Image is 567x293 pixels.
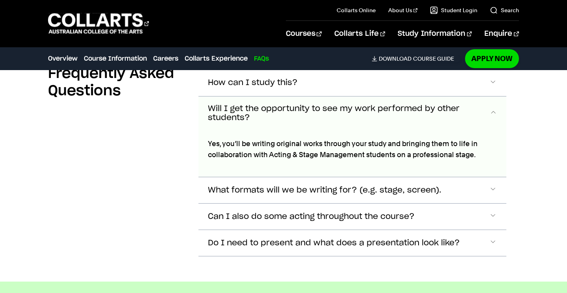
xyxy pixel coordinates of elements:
span: How can I study this? [208,78,298,87]
a: Collarts Online [337,6,376,14]
a: Collarts Experience [185,54,248,63]
span: What formats will we be writing for? (e.g. stage, screen). [208,186,441,195]
span: Can I also do some acting throughout the course? [208,212,415,221]
a: DownloadCourse Guide [372,55,460,62]
a: FAQs [254,54,269,63]
a: Collarts Life [334,21,385,47]
a: Student Login [430,6,477,14]
a: Enquire [484,21,519,47]
div: Go to homepage [48,12,149,35]
a: About Us [388,6,417,14]
button: Will I get the opportunity to see my work performed by other students? [198,96,506,130]
span: Do I need to present and what does a presentation look like? [208,239,460,248]
button: How can I study this? [198,70,506,96]
h2: Frequently Asked Questions [48,65,186,100]
a: Study Information [398,21,472,47]
button: Do I need to present and what does a presentation look like? [198,230,506,256]
p: Yes, you’ll be writing original works through your study and bringing them to life in collaborati... [208,138,497,160]
button: What formats will we be writing for? (e.g. stage, screen). [198,177,506,203]
section: Accordion Section [48,49,519,282]
a: Apply Now [465,49,519,68]
a: Careers [153,54,178,63]
div: How can I study this? [198,130,506,177]
button: Can I also do some acting throughout the course? [198,204,506,230]
a: Courses [286,21,322,47]
span: Will I get the opportunity to see my work performed by other students? [208,104,489,122]
a: Search [490,6,519,14]
a: Course Information [84,54,147,63]
span: Download [379,55,411,62]
a: Overview [48,54,78,63]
